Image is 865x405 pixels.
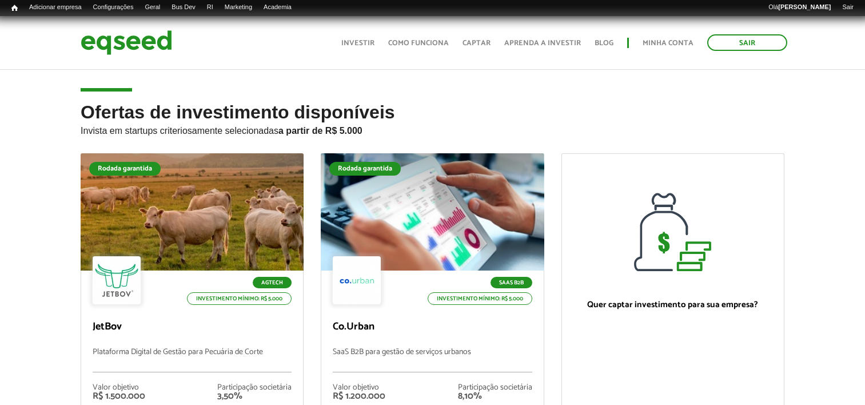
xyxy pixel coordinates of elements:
a: RI [201,3,219,12]
strong: [PERSON_NAME] [778,3,831,10]
a: Blog [595,39,613,47]
a: Minha conta [643,39,693,47]
a: Adicionar empresa [23,3,87,12]
a: Bus Dev [166,3,201,12]
div: 8,10% [458,392,532,401]
p: JetBov [93,321,292,333]
a: Como funciona [388,39,449,47]
a: Sair [836,3,859,12]
span: Início [11,4,18,12]
a: Configurações [87,3,139,12]
p: Co.Urban [333,321,532,333]
a: Olá[PERSON_NAME] [763,3,836,12]
img: EqSeed [81,27,172,58]
div: Rodada garantida [89,162,161,176]
p: Agtech [253,277,292,288]
div: Rodada garantida [329,162,401,176]
div: Valor objetivo [333,384,385,392]
p: Quer captar investimento para sua empresa? [573,300,772,310]
strong: a partir de R$ 5.000 [278,126,362,136]
p: Invista em startups criteriosamente selecionadas [81,122,784,136]
a: Geral [139,3,166,12]
div: Valor objetivo [93,384,145,392]
a: Marketing [219,3,258,12]
div: R$ 1.200.000 [333,392,385,401]
div: 3,50% [217,392,292,401]
a: Aprenda a investir [504,39,581,47]
a: Academia [258,3,297,12]
p: Plataforma Digital de Gestão para Pecuária de Corte [93,348,292,372]
a: Investir [341,39,374,47]
a: Captar [463,39,491,47]
div: R$ 1.500.000 [93,392,145,401]
a: Sair [707,34,787,51]
p: Investimento mínimo: R$ 5.000 [428,292,532,305]
div: Participação societária [217,384,292,392]
a: Início [6,3,23,14]
p: Investimento mínimo: R$ 5.000 [187,292,292,305]
p: SaaS B2B para gestão de serviços urbanos [333,348,532,372]
h2: Ofertas de investimento disponíveis [81,102,784,153]
p: SaaS B2B [491,277,532,288]
div: Participação societária [458,384,532,392]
